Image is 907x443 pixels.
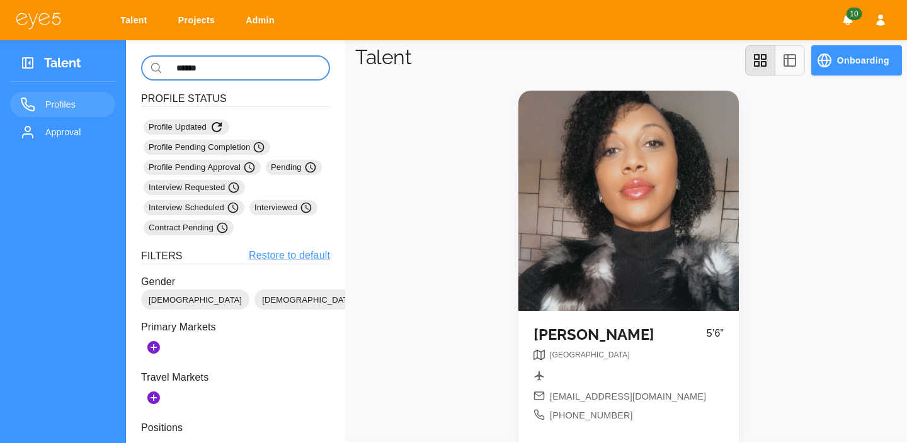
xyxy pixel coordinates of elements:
button: Add Markets [141,335,166,360]
p: Primary Markets [141,320,330,335]
div: Interviewed [249,200,317,215]
nav: breadcrumb [550,349,630,365]
a: Restore to default [249,248,330,264]
p: 5’6” [707,326,724,349]
div: [DEMOGRAPHIC_DATA] [141,289,249,310]
span: Profile Updated [149,120,224,135]
span: Pending [271,161,317,174]
a: [PERSON_NAME]5’6”breadcrumb[EMAIL_ADDRESS][DOMAIN_NAME][PHONE_NUMBER] [518,91,739,438]
span: Interview Requested [149,181,240,194]
span: Interviewed [254,201,312,214]
span: Profiles [45,97,105,112]
button: grid [745,45,775,76]
span: [EMAIL_ADDRESS][DOMAIN_NAME] [550,390,706,404]
a: Projects [170,9,227,32]
button: Add Secondary Markets [141,385,166,410]
span: Contract Pending [149,221,229,234]
p: Positions [141,420,330,435]
h5: [PERSON_NAME] [533,326,707,344]
p: Travel Markets [141,370,330,385]
div: Interview Requested [144,180,245,195]
span: Interview Scheduled [149,201,239,214]
span: [DEMOGRAPHIC_DATA] [254,294,363,306]
a: Talent [112,9,160,32]
span: [DEMOGRAPHIC_DATA] [141,294,249,306]
a: Admin [237,9,287,32]
button: Notifications [836,9,859,31]
p: Gender [141,274,330,289]
div: Pending [266,160,322,175]
h1: Talent [355,45,411,69]
img: eye5 [15,11,62,30]
button: Onboarding [811,45,902,76]
a: Approval [10,120,115,145]
div: Profile Pending Approval [144,160,261,175]
a: Profiles [10,92,115,117]
span: 10 [846,8,862,20]
div: Profile Pending Completion [144,140,270,155]
div: Interview Scheduled [144,200,244,215]
span: Profile Pending Approval [149,161,256,174]
h6: Filters [141,248,183,264]
span: [GEOGRAPHIC_DATA] [550,350,630,359]
button: table [775,45,805,76]
div: Profile Updated [144,120,229,135]
div: [DEMOGRAPHIC_DATA] [254,289,363,310]
h3: Talent [44,55,81,75]
span: Profile Pending Completion [149,141,265,154]
div: Contract Pending [144,220,234,235]
h6: Profile Status [141,91,330,107]
span: [PHONE_NUMBER] [550,409,633,423]
div: view [745,45,805,76]
span: Approval [45,125,105,140]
